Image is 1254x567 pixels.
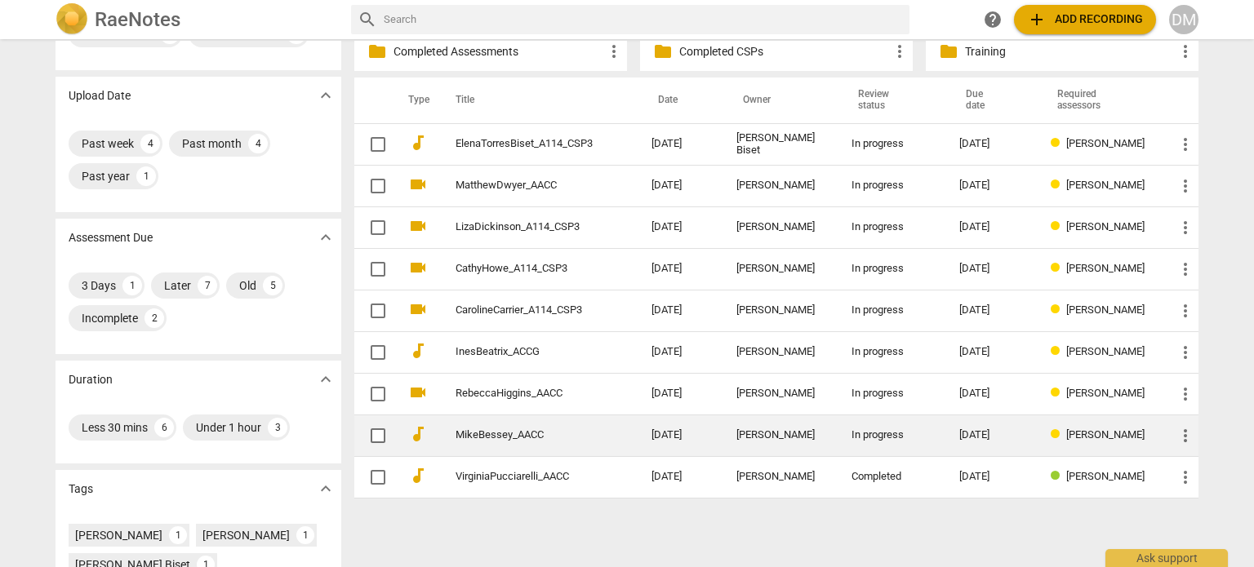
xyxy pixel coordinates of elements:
th: Date [638,78,723,123]
a: RebeccaHiggins_AACC [456,388,593,400]
span: add [1027,10,1047,29]
span: folder [367,42,387,61]
button: Show more [313,83,338,108]
span: Review status: in progress [1051,262,1066,274]
span: more_vert [1176,426,1195,445]
span: folder [939,42,958,61]
td: [DATE] [638,456,723,498]
div: [DATE] [959,138,1025,150]
p: Completed CSPs [679,43,890,60]
span: help [983,10,1003,29]
span: [PERSON_NAME] [1066,179,1145,191]
span: more_vert [604,42,624,61]
span: audiotrack [408,341,428,361]
span: more_vert [1176,384,1195,404]
div: In progress [852,179,933,192]
div: 5 [263,276,282,295]
a: ElenaTorresBiset_A114_CSP3 [456,138,593,150]
div: [PERSON_NAME] [736,429,825,441]
span: Review status: in progress [1051,428,1066,441]
div: Incomplete [82,310,138,326]
span: search [358,10,377,29]
span: more_vert [1176,218,1195,237]
div: [PERSON_NAME] [736,221,825,233]
span: Add recording [1027,10,1143,29]
div: Less 30 mins [82,419,148,436]
th: Required assessors [1038,78,1163,123]
a: CarolineCarrier_A114_CSP3 [456,304,593,317]
div: [DATE] [959,304,1025,317]
div: Completed [852,471,933,483]
span: more_vert [1176,343,1195,362]
span: more_vert [890,42,909,61]
div: 1 [122,276,142,295]
a: InesBeatrix_ACCG [456,346,593,358]
span: Review status: in progress [1051,303,1066,316]
div: [PERSON_NAME] [736,304,825,317]
div: 4 [140,134,160,153]
a: LogoRaeNotes [56,3,338,36]
th: Title [436,78,638,123]
button: Upload [1014,5,1156,34]
span: Review status: in progress [1051,220,1066,233]
span: folder [653,42,673,61]
p: Completed Assessments [394,43,604,60]
div: 7 [198,276,217,295]
button: Show more [313,476,338,501]
div: [DATE] [959,388,1025,400]
td: [DATE] [638,414,723,456]
span: Review status: in progress [1051,137,1066,149]
div: 3 [268,418,287,437]
a: LizaDickinson_A114_CSP3 [456,221,593,233]
p: Training [965,43,1176,60]
div: 2 [145,308,164,328]
button: Show more [313,225,338,250]
div: [DATE] [959,263,1025,275]
span: audiotrack [408,424,428,444]
div: In progress [852,263,933,275]
a: VirginiaPucciarelli_AACC [456,471,593,483]
span: more_vert [1176,467,1195,487]
span: more_vert [1176,259,1195,279]
div: [PERSON_NAME] [736,263,825,275]
div: [PERSON_NAME] [736,346,825,358]
span: [PERSON_NAME] [1066,345,1145,357]
span: more_vert [1176,135,1195,154]
span: [PERSON_NAME] [1066,262,1145,274]
div: In progress [852,429,933,441]
div: [PERSON_NAME] [202,527,290,543]
span: more_vert [1176,301,1195,321]
div: Past year [82,168,130,184]
span: Review status: completed [1051,470,1066,482]
td: [DATE] [638,331,723,373]
div: 3 Days [82,277,116,294]
span: Review status: in progress [1051,387,1066,399]
button: DM [1169,5,1198,34]
td: [DATE] [638,248,723,290]
a: CathyHowe_A114_CSP3 [456,263,593,275]
span: Review status: in progress [1051,345,1066,357]
span: [PERSON_NAME] [1066,387,1145,399]
span: more_vert [1176,176,1195,196]
td: [DATE] [638,165,723,206]
td: [DATE] [638,373,723,414]
span: videocam [408,216,428,236]
img: Logo [56,3,88,36]
th: Review status [838,78,946,123]
div: [DATE] [959,179,1025,192]
span: more_vert [1176,42,1195,61]
div: In progress [852,346,933,358]
div: [PERSON_NAME] [736,179,825,192]
span: expand_more [316,479,336,498]
div: Ask support [1105,549,1228,567]
span: expand_more [316,86,336,105]
span: expand_more [316,228,336,247]
th: Type [395,78,436,123]
div: [PERSON_NAME] [75,527,162,543]
span: videocam [408,299,428,319]
div: 1 [296,526,314,544]
a: MikeBessey_AACC [456,429,593,441]
p: Tags [69,481,93,498]
div: In progress [852,221,933,233]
